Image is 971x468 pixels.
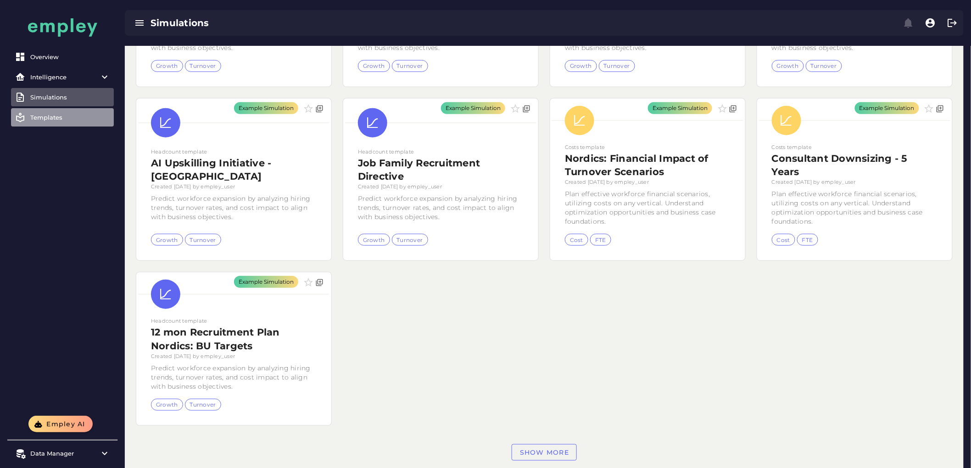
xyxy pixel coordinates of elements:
div: Data Manager [30,450,95,457]
a: Simulations [11,88,114,106]
span: Empley AI [46,420,85,428]
div: Templates [30,114,110,121]
a: Overview [11,48,114,66]
div: Simulations [151,17,524,29]
button: Show more [512,444,577,461]
button: Empley AI [28,416,93,432]
a: Templates [11,108,114,127]
div: Simulations [30,94,110,101]
div: Intelligence [30,73,95,81]
div: Overview [30,53,110,61]
span: Show more [519,448,569,457]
